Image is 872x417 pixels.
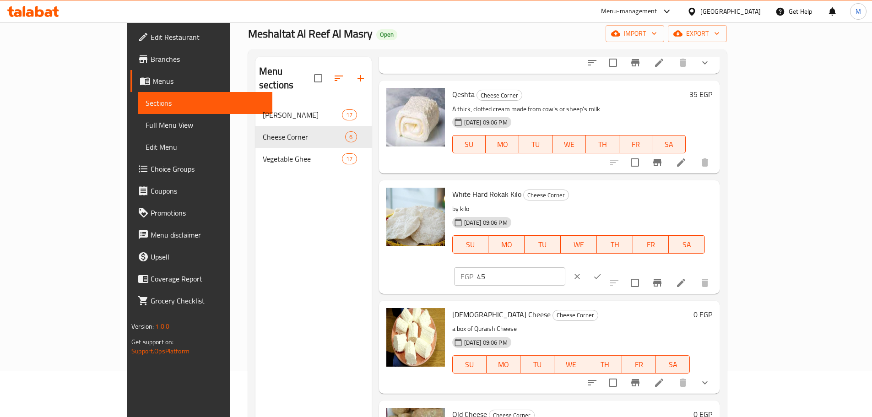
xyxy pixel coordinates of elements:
span: MO [492,238,521,251]
button: TH [597,235,633,254]
span: Choice Groups [151,163,265,174]
button: TU [525,235,561,254]
span: 17 [342,111,356,119]
span: Version: [131,320,154,332]
span: Edit Menu [146,141,265,152]
div: items [342,153,357,164]
span: Get support on: [131,336,173,348]
button: SU [452,235,489,254]
a: Support.OpsPlatform [131,345,190,357]
button: SU [452,135,486,153]
span: Select to update [603,53,623,72]
button: FR [622,355,656,374]
span: Sort sections [328,67,350,89]
a: Branches [130,48,272,70]
a: Edit menu item [654,377,665,388]
button: MO [487,355,520,374]
span: Edit Restaurant [151,32,265,43]
span: Qeshta [452,87,475,101]
div: Open [376,29,397,40]
a: Choice Groups [130,158,272,180]
span: Coupons [151,185,265,196]
span: export [675,28,720,39]
a: Edit menu item [654,57,665,68]
button: MO [486,135,519,153]
span: SU [456,138,482,151]
span: SU [456,238,485,251]
button: TU [520,355,554,374]
button: show more [694,372,716,394]
a: Menus [130,70,272,92]
div: [PERSON_NAME]17 [255,104,372,126]
span: Select to update [625,153,645,172]
button: WE [561,235,597,254]
p: EGP [460,271,473,282]
button: clear [567,266,587,287]
button: show more [694,52,716,74]
button: Branch-specific-item [646,152,668,173]
button: TU [519,135,552,153]
h6: 35 EGP [689,88,712,101]
span: FR [626,358,652,371]
span: FR [623,138,649,151]
div: Cheese Corner6 [255,126,372,148]
button: WE [554,355,588,374]
button: SA [652,135,686,153]
div: Cheese Corner [523,190,569,200]
span: TU [528,238,557,251]
span: WE [564,238,593,251]
span: Sections [146,97,265,108]
button: SA [656,355,690,374]
button: SU [452,355,487,374]
div: Menu-management [601,6,657,17]
a: Edit Restaurant [130,26,272,48]
div: Cheese Corner [263,131,345,142]
img: White Hard Rokak Kilo [386,188,445,246]
h6: 0 EGP [693,308,712,321]
span: [DATE] 09:06 PM [460,118,511,127]
span: [DEMOGRAPHIC_DATA] Cheese [452,308,551,321]
div: [GEOGRAPHIC_DATA] [700,6,761,16]
span: 6 [346,133,356,141]
button: FR [619,135,653,153]
span: SA [660,358,686,371]
span: [DATE] 09:06 PM [460,218,511,227]
span: SA [672,238,701,251]
a: Grocery Checklist [130,290,272,312]
img: Qeshta [386,88,445,146]
h2: Menu sections [259,65,314,92]
span: FR [637,238,666,251]
div: items [342,109,357,120]
div: Cheese Corner [477,90,522,101]
button: Branch-specific-item [624,372,646,394]
span: TH [601,238,629,251]
p: a box of Quraish Cheese [452,323,690,335]
button: TH [588,355,622,374]
span: Open [376,31,397,38]
button: Branch-specific-item [646,272,668,294]
a: Sections [138,92,272,114]
button: Branch-specific-item [624,52,646,74]
img: Quraish Cheese [386,308,445,367]
span: SU [456,358,483,371]
span: Promotions [151,207,265,218]
span: Coverage Report [151,273,265,284]
span: TU [523,138,549,151]
button: WE [552,135,586,153]
span: Meshaltat Al Reef Al Masry [248,23,373,44]
button: TH [586,135,619,153]
span: SA [656,138,682,151]
p: by kilo [452,203,705,215]
div: Vegetable Ghee17 [255,148,372,170]
span: Branches [151,54,265,65]
button: delete [672,372,694,394]
a: Menu disclaimer [130,224,272,246]
span: Grocery Checklist [151,295,265,306]
a: Upsell [130,246,272,268]
p: A thick, clotted cream made from cow's or sheep's milk [452,103,686,115]
span: TU [524,358,551,371]
span: WE [558,358,585,371]
span: Vegetable Ghee [263,153,342,164]
button: Add section [350,67,372,89]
